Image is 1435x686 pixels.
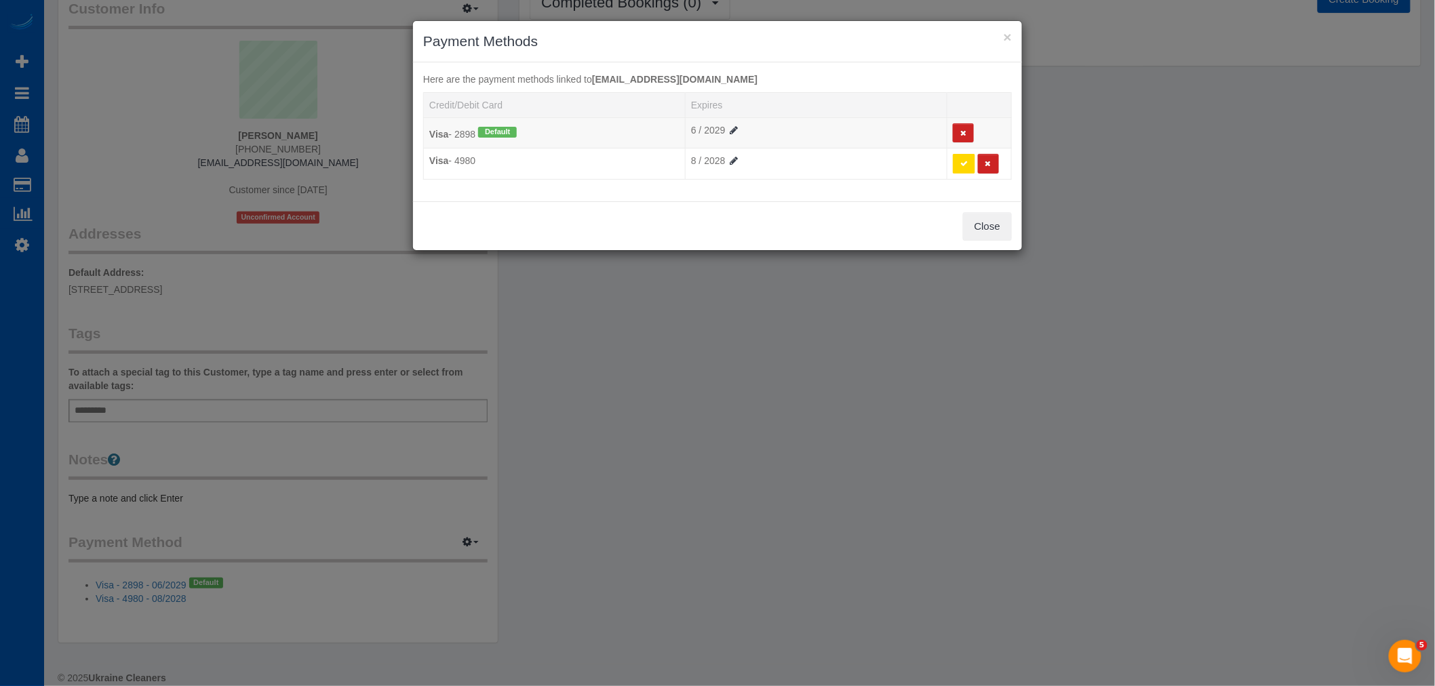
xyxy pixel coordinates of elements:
span: 8 / 2028 [691,155,741,166]
span: Default [478,127,517,138]
td: Expired [686,117,947,148]
td: Expired [686,148,947,180]
button: × [1004,30,1012,44]
iframe: Intercom live chat [1389,640,1421,672]
strong: Visa [429,129,449,140]
span: 6 / 2029 [691,125,741,136]
button: Close [963,212,1012,241]
sui-modal: Payment Methods [413,21,1022,250]
th: Credit/Debit Card [424,92,686,117]
p: Here are the payment methods linked to [423,73,1012,86]
td: Credit/Debit Card [424,117,686,148]
th: Expires [686,92,947,117]
strong: [EMAIL_ADDRESS][DOMAIN_NAME] [592,74,758,85]
span: 5 [1417,640,1428,651]
h3: Payment Methods [423,31,1012,52]
strong: Visa [429,155,449,166]
td: Credit/Debit Card [424,148,686,180]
